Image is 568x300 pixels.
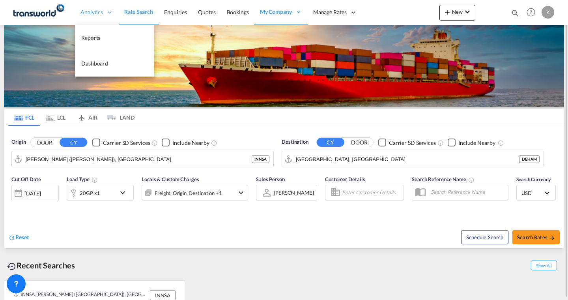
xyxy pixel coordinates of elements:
span: Rate Search [124,8,153,15]
a: Reports [75,25,154,51]
md-tab-item: LAND [103,109,135,126]
div: DEHAM [519,155,540,163]
div: icon-refreshReset [8,233,29,242]
input: Search by Port [26,153,252,165]
md-tab-item: AIR [71,109,103,126]
div: [DATE] [11,185,59,201]
span: Dashboard [81,60,108,67]
a: Dashboard [75,51,154,77]
md-icon: Your search will be saved by the below given name [468,177,475,183]
md-checkbox: Checkbox No Ink [92,138,150,146]
md-checkbox: Checkbox No Ink [448,138,495,146]
div: [PERSON_NAME] [274,189,314,196]
span: Cut Off Date [11,176,41,182]
button: CY [60,138,87,147]
span: My Company [260,8,292,16]
span: Analytics [80,8,103,16]
button: CY [317,138,344,147]
md-icon: icon-airplane [77,113,86,119]
span: Show All [531,261,557,270]
button: Search Ratesicon-arrow-right [512,230,560,244]
span: Locals & Custom Charges [142,176,199,182]
div: Origin DOOR CY Checkbox No InkUnchecked: Search for CY (Container Yard) services for all selected... [4,126,564,248]
div: Freight Origin Destination Factory Stuffingicon-chevron-down [142,185,248,201]
md-icon: Unchecked: Ignores neighbouring ports when fetching rates.Checked : Includes neighbouring ports w... [211,140,217,146]
span: Sales Person [256,176,285,182]
span: New [443,9,472,15]
button: icon-plus 400-fgNewicon-chevron-down [439,5,475,21]
div: 20GP x1 [80,187,100,199]
md-icon: Unchecked: Ignores neighbouring ports when fetching rates.Checked : Includes neighbouring ports w... [498,140,504,146]
md-icon: icon-refresh [8,234,15,241]
input: Enter Customer Details [342,187,401,199]
button: DOOR [346,138,373,147]
span: Quotes [198,9,215,15]
span: USD [521,189,544,197]
span: Bookings [227,9,249,15]
md-checkbox: Checkbox No Ink [162,138,209,146]
span: Reset [15,234,29,240]
md-pagination-wrapper: Use the left and right arrow keys to navigate between tabs [8,109,135,126]
md-tab-item: LCL [40,109,71,126]
md-icon: Unchecked: Search for CY (Container Yard) services for all selected carriers.Checked : Search for... [151,140,158,146]
span: Customer Details [325,176,365,182]
md-icon: icon-arrow-right [549,235,555,241]
input: Search Reference Name [427,186,508,198]
div: Help [524,6,542,20]
md-icon: icon-plus 400-fg [443,7,452,17]
md-select: Sales Person: Kirk Aranha [273,187,315,198]
span: Destination [282,138,308,146]
span: Enquiries [164,9,187,15]
span: Manage Rates [313,8,347,16]
md-select: Select Currency: $ USDUnited States Dollar [521,187,551,199]
img: LCL+%26+FCL+BACKGROUND.png [4,25,564,107]
div: Include Nearby [458,139,495,147]
div: icon-magnify [511,9,519,21]
input: Search by Port [296,153,519,165]
div: [DATE] [24,190,41,197]
md-icon: icon-information-outline [92,177,98,183]
md-datepicker: Select [11,201,17,211]
div: Recent Searches [4,257,78,274]
md-tab-item: FCL [8,109,40,126]
div: Include Nearby [172,139,209,147]
div: K [542,6,554,19]
span: Help [524,6,538,19]
md-checkbox: Checkbox No Ink [378,138,436,146]
div: Carrier SD Services [103,139,150,147]
md-icon: icon-backup-restore [7,262,17,271]
div: INNSA [252,155,269,163]
md-icon: icon-chevron-down [118,188,131,197]
img: 58db03806dec11f087a70fd37d23a362.png [12,4,65,21]
span: Origin [11,138,26,146]
md-input-container: Jawaharlal Nehru (Nhava Sheva), INNSA [12,151,273,167]
md-input-container: Hamburg, DEHAM [282,151,544,167]
span: Search Currency [516,176,551,182]
div: Carrier SD Services [389,139,436,147]
span: Search Reference Name [412,176,475,182]
div: Freight Origin Destination Factory Stuffing [155,187,222,199]
md-icon: icon-chevron-down [236,188,246,197]
div: 20GP x1icon-chevron-down [67,185,134,201]
span: Reports [81,34,100,41]
button: Note: By default Schedule search will only considerorigin ports, destination ports and cut off da... [461,230,508,244]
button: DOOR [31,138,58,147]
span: Search Rates [517,234,555,240]
md-icon: Unchecked: Search for CY (Container Yard) services for all selected carriers.Checked : Search for... [437,140,444,146]
md-icon: icon-magnify [511,9,519,17]
span: Load Type [67,176,98,182]
md-icon: icon-chevron-down [463,7,472,17]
